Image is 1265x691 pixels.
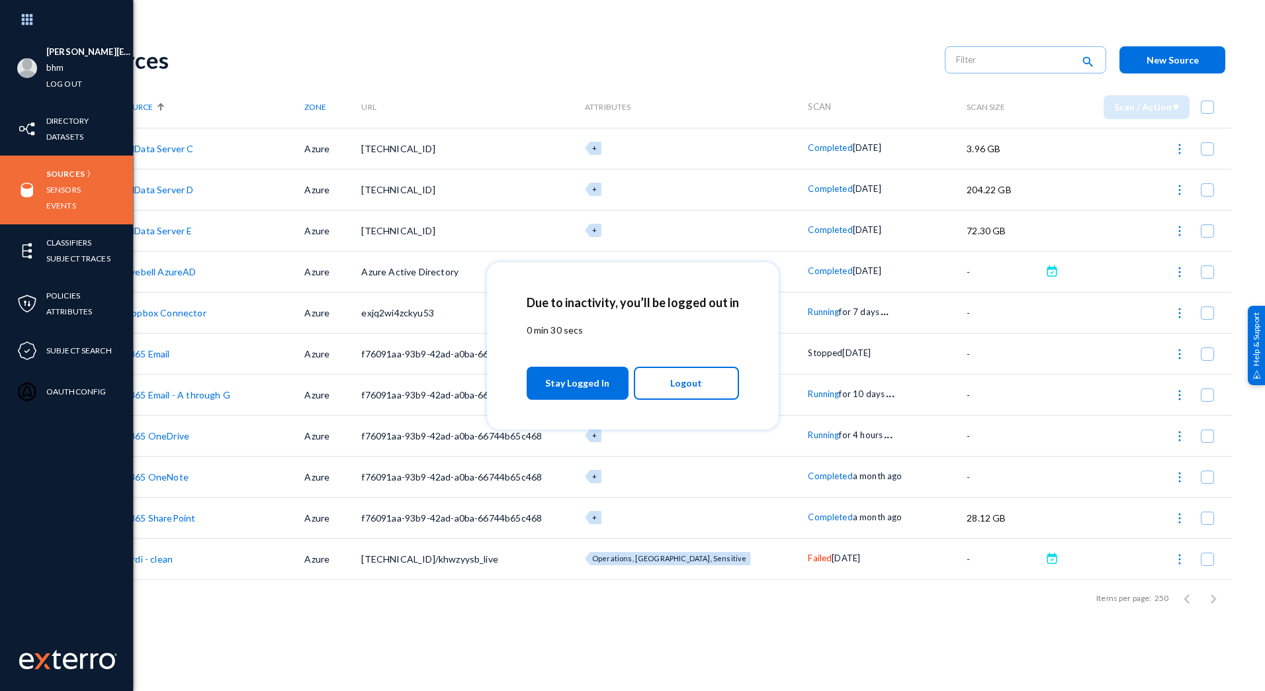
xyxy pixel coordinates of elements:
h2: Due to inactivity, you’ll be logged out in [527,295,739,310]
button: Logout [634,367,739,400]
span: Stay Logged In [545,371,609,395]
button: Stay Logged In [527,367,629,400]
span: Logout [670,372,702,394]
p: 0 min 30 secs [527,323,739,337]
